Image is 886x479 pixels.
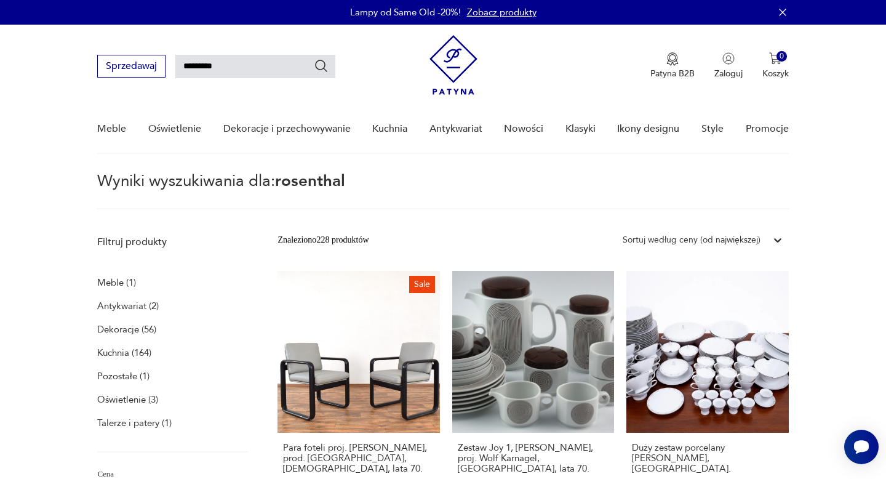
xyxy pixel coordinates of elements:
[650,52,695,79] a: Ikona medaluPatyna B2B
[275,170,345,192] span: rosenthal
[372,105,407,153] a: Kuchnia
[565,105,596,153] a: Klasyki
[429,105,482,153] a: Antykwariat
[762,52,789,79] button: 0Koszyk
[97,321,156,338] a: Dekoracje (56)
[97,414,172,432] a: Talerze i patery (1)
[722,52,735,65] img: Ikonka użytkownika
[97,174,788,209] p: Wyniki wyszukiwania dla:
[97,391,158,408] a: Oświetlenie (3)
[97,344,151,361] a: Kuchnia (164)
[97,235,248,249] p: Filtruj produkty
[97,297,159,315] a: Antykwariat (2)
[277,233,369,247] div: Znaleziono 228 produktów
[504,105,543,153] a: Nowości
[776,51,787,62] div: 0
[97,55,166,78] button: Sprzedawaj
[458,443,609,474] h3: Zestaw Joy 1, [PERSON_NAME], proj. Wolf Karnagel, [GEOGRAPHIC_DATA], lata 70.
[746,105,789,153] a: Promocje
[467,6,537,18] a: Zobacz produkty
[650,52,695,79] button: Patyna B2B
[148,105,201,153] a: Oświetlenie
[223,105,351,153] a: Dekoracje i przechowywanie
[617,105,679,153] a: Ikony designu
[650,68,695,79] p: Patyna B2B
[314,58,329,73] button: Szukaj
[350,6,461,18] p: Lampy od Same Old -20%!
[769,52,781,65] img: Ikona koszyka
[714,52,743,79] button: Zaloguj
[714,68,743,79] p: Zaloguj
[97,105,126,153] a: Meble
[762,68,789,79] p: Koszyk
[97,63,166,71] a: Sprzedawaj
[666,52,679,66] img: Ikona medalu
[429,35,477,95] img: Patyna - sklep z meblami i dekoracjami vintage
[623,233,760,247] div: Sortuj według ceny (od największej)
[632,443,783,474] h3: Duży zestaw porcelany [PERSON_NAME], [GEOGRAPHIC_DATA].
[701,105,724,153] a: Style
[97,274,136,291] a: Meble (1)
[97,368,150,385] a: Pozostałe (1)
[283,443,434,474] h3: Para foteli proj. [PERSON_NAME], prod. [GEOGRAPHIC_DATA], [DEMOGRAPHIC_DATA], lata 70.
[844,430,879,464] iframe: Smartsupp widget button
